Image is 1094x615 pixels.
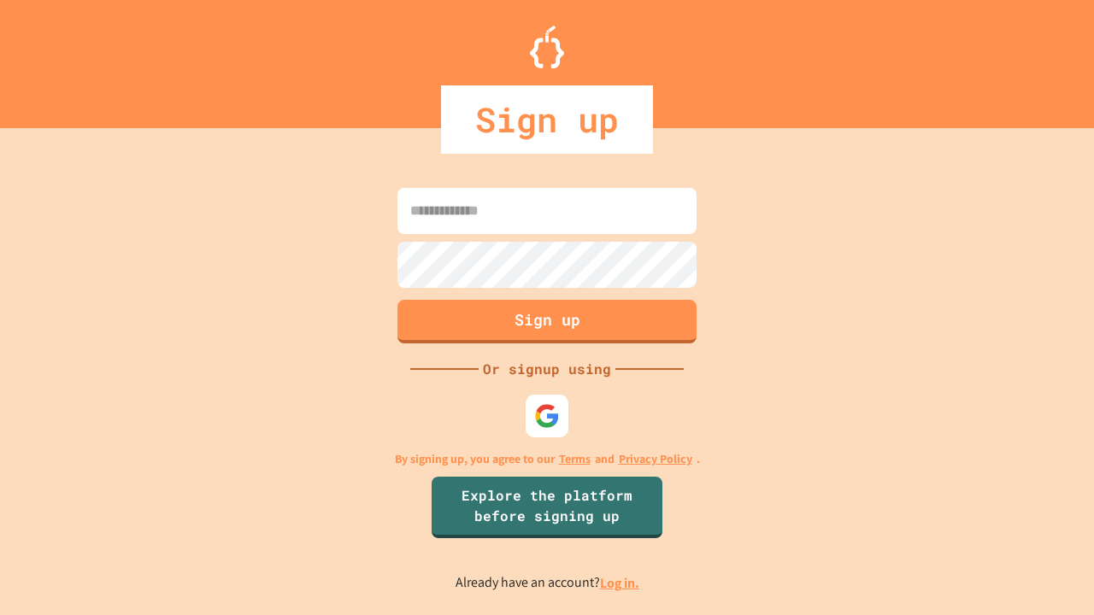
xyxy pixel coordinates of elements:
[395,450,700,468] p: By signing up, you agree to our and .
[432,477,662,538] a: Explore the platform before signing up
[397,300,697,343] button: Sign up
[441,85,653,154] div: Sign up
[534,403,560,429] img: google-icon.svg
[456,572,639,594] p: Already have an account?
[530,26,564,68] img: Logo.svg
[479,359,615,379] div: Or signup using
[619,450,692,468] a: Privacy Policy
[559,450,591,468] a: Terms
[600,574,639,592] a: Log in.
